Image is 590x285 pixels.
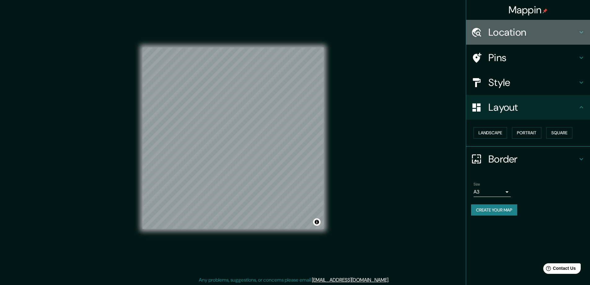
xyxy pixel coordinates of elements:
h4: Mappin [509,4,548,16]
div: . [390,276,391,284]
div: Style [466,70,590,95]
iframe: Help widget launcher [535,261,583,278]
h4: Layout [488,101,578,114]
button: Landscape [474,127,507,139]
p: Any problems, suggestions, or concerns please email . [199,276,389,284]
label: Size [474,181,480,187]
canvas: Map [142,47,324,229]
button: Square [546,127,572,139]
h4: Pins [488,51,578,64]
img: pin-icon.png [543,8,548,13]
h4: Style [488,76,578,89]
div: Location [466,20,590,45]
div: Pins [466,45,590,70]
button: Toggle attribution [313,218,321,226]
h4: Location [488,26,578,38]
div: A3 [474,187,511,197]
div: Border [466,147,590,171]
a: [EMAIL_ADDRESS][DOMAIN_NAME] [312,277,388,283]
div: Layout [466,95,590,120]
h4: Border [488,153,578,165]
button: Portrait [512,127,541,139]
div: . [389,276,390,284]
button: Create your map [471,204,517,216]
